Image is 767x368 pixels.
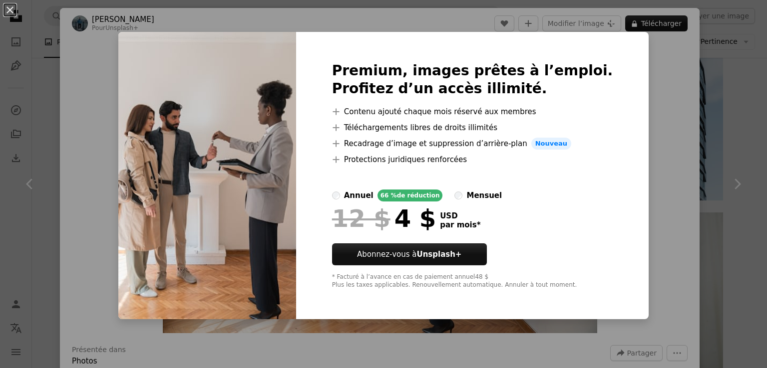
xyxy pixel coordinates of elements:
input: annuel66 %de réduction [332,191,340,199]
button: Abonnez-vous àUnsplash+ [332,243,487,265]
li: Protections juridiques renforcées [332,154,613,166]
div: * Facturé à l’avance en cas de paiement annuel 48 $ Plus les taxes applicables. Renouvellement au... [332,273,613,289]
span: par mois * [440,220,480,229]
div: 4 $ [332,205,436,231]
div: mensuel [466,189,502,201]
li: Contenu ajouté chaque mois réservé aux membres [332,106,613,118]
h2: Premium, images prêtes à l’emploi. Profitez d’un accès illimité. [332,62,613,98]
span: USD [440,211,480,220]
span: Nouveau [531,138,571,150]
div: 66 % de réduction [378,189,443,201]
li: Téléchargements libres de droits illimités [332,122,613,134]
input: mensuel [454,191,462,199]
li: Recadrage d’image et suppression d’arrière-plan [332,138,613,150]
div: annuel [344,189,374,201]
img: premium_photo-1679856789403-c6fd2d5ec83c [118,32,296,319]
span: 12 $ [332,205,390,231]
strong: Unsplash+ [416,250,461,259]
